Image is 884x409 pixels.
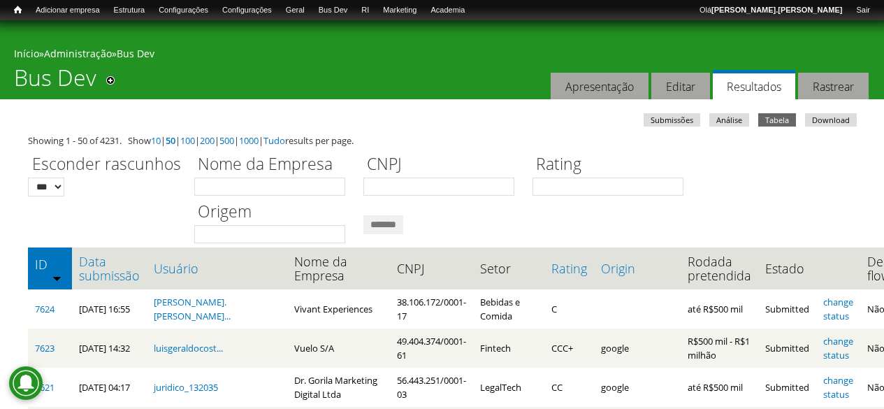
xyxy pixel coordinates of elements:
[601,261,674,275] a: Origin
[52,273,61,282] img: ordem crescente
[239,134,259,147] a: 1000
[354,3,376,17] a: RI
[215,3,279,17] a: Configurações
[390,329,473,368] td: 49.404.374/0001-61
[7,3,29,17] a: Início
[363,152,523,178] label: CNPJ
[681,247,758,289] th: Rodada pretendida
[279,3,312,17] a: Geral
[758,329,816,368] td: Submitted
[390,247,473,289] th: CNPJ
[532,152,693,178] label: Rating
[473,247,544,289] th: Setor
[681,289,758,329] td: até R$500 mil
[263,134,285,147] a: Tudo
[154,261,280,275] a: Usuário
[44,47,112,60] a: Administração
[107,3,152,17] a: Estrutura
[79,254,140,282] a: Data submissão
[798,73,869,100] a: Rastrear
[72,289,147,329] td: [DATE] 16:55
[35,303,55,315] a: 7624
[473,329,544,368] td: Fintech
[154,342,223,354] a: luisgeraldocost...
[823,335,853,361] a: change status
[681,329,758,368] td: R$500 mil - R$1 milhão
[219,134,234,147] a: 500
[312,3,355,17] a: Bus Dev
[14,64,96,99] h1: Bus Dev
[35,342,55,354] a: 7623
[693,3,849,17] a: Olá[PERSON_NAME].[PERSON_NAME]
[758,247,816,289] th: Estado
[544,289,594,329] td: C
[473,368,544,407] td: LegalTech
[152,3,215,17] a: Configurações
[154,296,231,322] a: [PERSON_NAME].[PERSON_NAME]...
[544,368,594,407] td: CC
[35,381,55,394] a: 7621
[651,73,710,100] a: Editar
[194,200,354,225] label: Origem
[713,70,795,100] a: Resultados
[390,289,473,329] td: 38.106.172/0001-17
[35,257,65,271] a: ID
[14,47,39,60] a: Início
[681,368,758,407] td: até R$500 mil
[287,368,390,407] td: Dr. Gorila Marketing Digital Ltda
[14,5,22,15] span: Início
[594,329,681,368] td: google
[28,152,185,178] label: Esconder rascunhos
[151,134,161,147] a: 10
[594,368,681,407] td: google
[551,261,587,275] a: Rating
[423,3,472,17] a: Academia
[28,134,856,148] div: Showing 1 - 50 of 4231. Show | | | | | | results per page.
[823,374,853,401] a: change status
[14,47,870,64] div: » »
[72,368,147,407] td: [DATE] 04:17
[709,113,749,127] a: Análise
[758,113,796,127] a: Tabela
[473,289,544,329] td: Bebidas e Comida
[390,368,473,407] td: 56.443.251/0001-03
[72,329,147,368] td: [DATE] 14:32
[711,6,842,14] strong: [PERSON_NAME].[PERSON_NAME]
[194,152,354,178] label: Nome da Empresa
[117,47,154,60] a: Bus Dev
[376,3,423,17] a: Marketing
[200,134,215,147] a: 200
[544,329,594,368] td: CCC+
[644,113,700,127] a: Submissões
[551,73,648,100] a: Apresentação
[849,3,877,17] a: Sair
[29,3,107,17] a: Adicionar empresa
[823,296,853,322] a: change status
[180,134,195,147] a: 100
[758,289,816,329] td: Submitted
[758,368,816,407] td: Submitted
[287,329,390,368] td: Vuelo S/A
[287,289,390,329] td: Vivant Experiences
[166,134,175,147] a: 50
[287,247,390,289] th: Nome da Empresa
[154,381,218,394] a: juridico_132035
[805,113,857,127] a: Download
